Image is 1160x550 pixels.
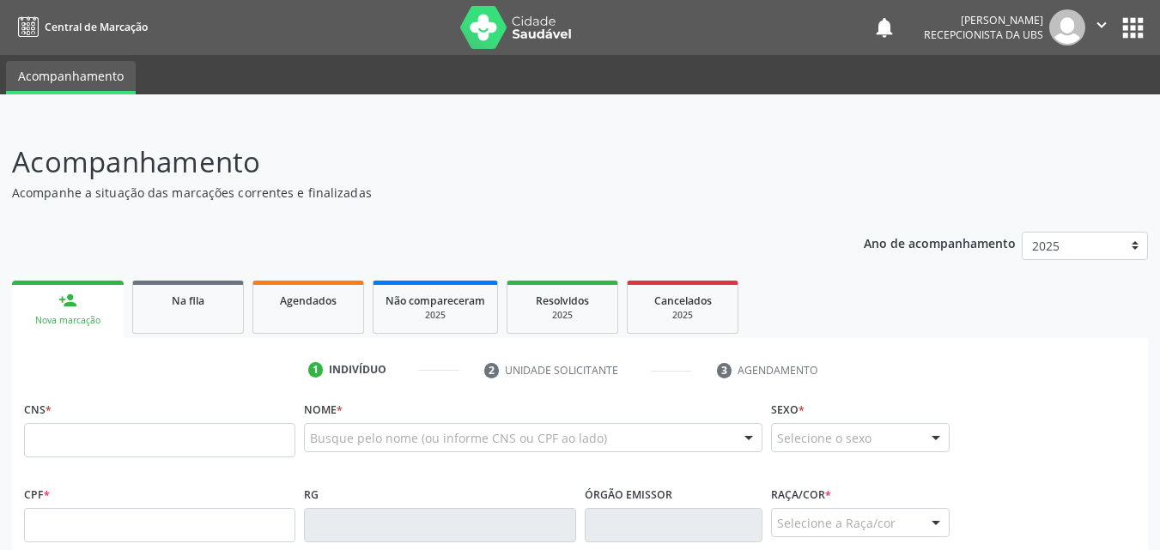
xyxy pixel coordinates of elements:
label: Sexo [771,396,805,423]
div: 2025 [519,309,605,322]
div: 2025 [640,309,726,322]
p: Acompanhe a situação das marcações correntes e finalizadas [12,184,807,202]
div: Indivíduo [329,362,386,378]
span: Não compareceram [386,293,485,308]
div: 1 [308,362,324,378]
label: RG [304,481,319,508]
label: CNS [24,396,52,423]
div: Nova marcação [24,314,112,327]
label: Órgão emissor [585,481,672,508]
a: Central de Marcação [12,13,148,41]
button: apps [1118,13,1148,43]
i:  [1092,15,1111,34]
span: Selecione o sexo [777,429,872,447]
div: [PERSON_NAME] [924,13,1043,27]
span: Resolvidos [536,293,589,308]
span: Selecione a Raça/cor [777,514,896,532]
img: img [1049,9,1085,45]
span: Agendados [280,293,337,308]
div: 2025 [386,309,485,322]
a: Acompanhamento [6,61,136,94]
span: Central de Marcação [45,20,148,34]
button:  [1085,9,1118,45]
p: Acompanhamento [12,141,807,184]
p: Ano de acompanhamento [864,232,1016,253]
div: person_add [58,291,77,310]
label: Nome [304,396,343,423]
label: Raça/cor [771,481,831,508]
button: notifications [872,15,896,39]
span: Cancelados [654,293,712,308]
span: Busque pelo nome (ou informe CNS ou CPF ao lado) [310,429,607,447]
span: Na fila [172,293,204,308]
span: Recepcionista da UBS [924,27,1043,42]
